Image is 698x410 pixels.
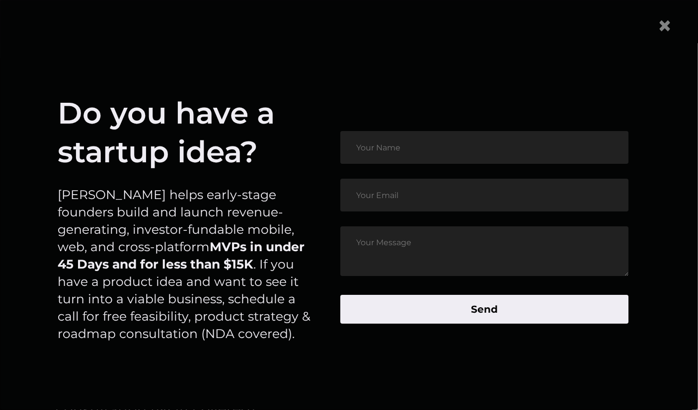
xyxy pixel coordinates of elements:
button: Send [340,295,628,324]
span: × [657,10,672,41]
input: Your Name [340,131,628,164]
h1: Do you have a startup idea? [58,94,315,171]
button: Close [649,5,680,46]
p: [PERSON_NAME] helps early-stage founders build and launch revenue-generating, investor-fundable m... [58,186,315,342]
input: Your Email [340,179,628,211]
